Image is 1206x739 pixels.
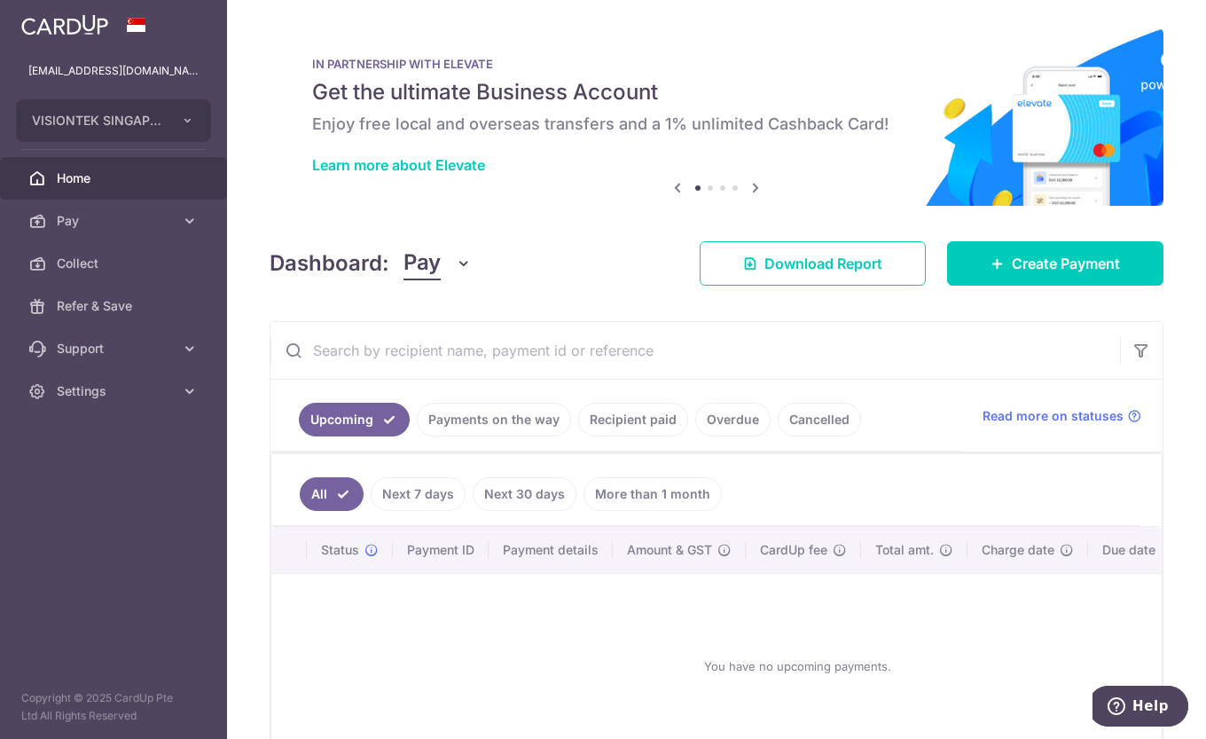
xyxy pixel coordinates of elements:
a: Create Payment [947,241,1163,286]
span: CardUp fee [760,541,827,559]
a: All [300,477,364,511]
span: Due date [1102,541,1155,559]
span: Home [57,169,174,187]
input: Search by recipient name, payment id or reference [270,322,1120,379]
span: Collect [57,255,174,272]
span: Total amt. [875,541,934,559]
span: VISIONTEK SINGAPORE PTE. LTD. [32,112,163,130]
a: Read more on statuses [983,407,1141,425]
iframe: Opens a widget where you can find more information [1092,686,1188,730]
span: Settings [57,382,174,400]
a: More than 1 month [583,477,722,511]
a: Payments on the way [417,403,571,436]
p: IN PARTNERSHIP WITH ELEVATE [312,57,1121,71]
a: Recipient paid [578,403,688,436]
span: Pay [403,247,441,280]
img: CardUp [21,14,108,35]
span: Status [321,541,359,559]
a: Learn more about Elevate [312,156,485,174]
span: Pay [57,212,174,230]
a: Cancelled [778,403,861,436]
img: Renovation banner [270,28,1163,206]
span: Read more on statuses [983,407,1124,425]
span: Charge date [982,541,1054,559]
a: Upcoming [299,403,410,436]
h6: Enjoy free local and overseas transfers and a 1% unlimited Cashback Card! [312,114,1121,135]
span: Download Report [764,253,882,274]
th: Payment details [489,527,613,573]
h4: Dashboard: [270,248,389,279]
span: Help [40,12,76,28]
button: VISIONTEK SINGAPORE PTE. LTD. [16,99,211,142]
a: Next 30 days [473,477,576,511]
button: Pay [403,247,472,280]
a: Overdue [695,403,771,436]
p: [EMAIL_ADDRESS][DOMAIN_NAME] [28,62,199,80]
h5: Get the ultimate Business Account [312,78,1121,106]
span: Amount & GST [627,541,712,559]
span: Refer & Save [57,297,174,315]
a: Download Report [700,241,926,286]
span: Create Payment [1012,253,1120,274]
span: Support [57,340,174,358]
th: Payment ID [393,527,489,573]
a: Next 7 days [371,477,466,511]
